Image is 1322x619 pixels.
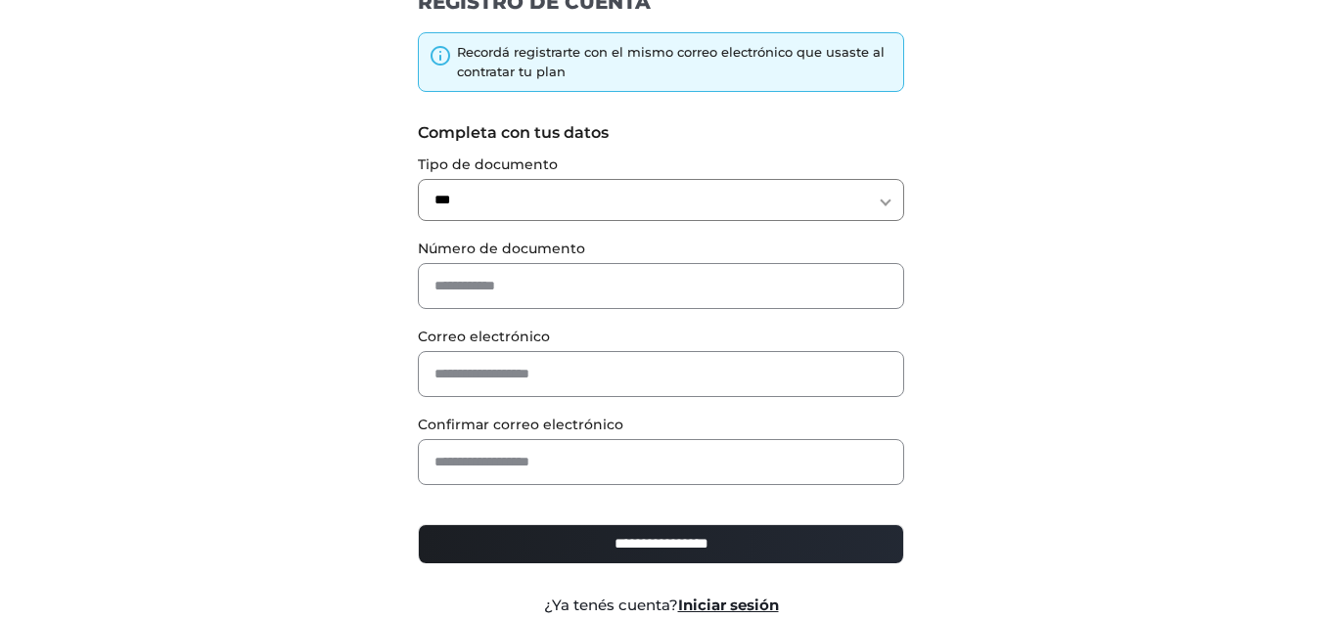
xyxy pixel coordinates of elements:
label: Correo electrónico [418,327,904,347]
div: Recordá registrarte con el mismo correo electrónico que usaste al contratar tu plan [457,43,893,81]
label: Confirmar correo electrónico [418,415,904,435]
label: Número de documento [418,239,904,259]
label: Tipo de documento [418,155,904,175]
label: Completa con tus datos [418,121,904,145]
a: Iniciar sesión [678,596,779,614]
div: ¿Ya tenés cuenta? [403,595,919,617]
